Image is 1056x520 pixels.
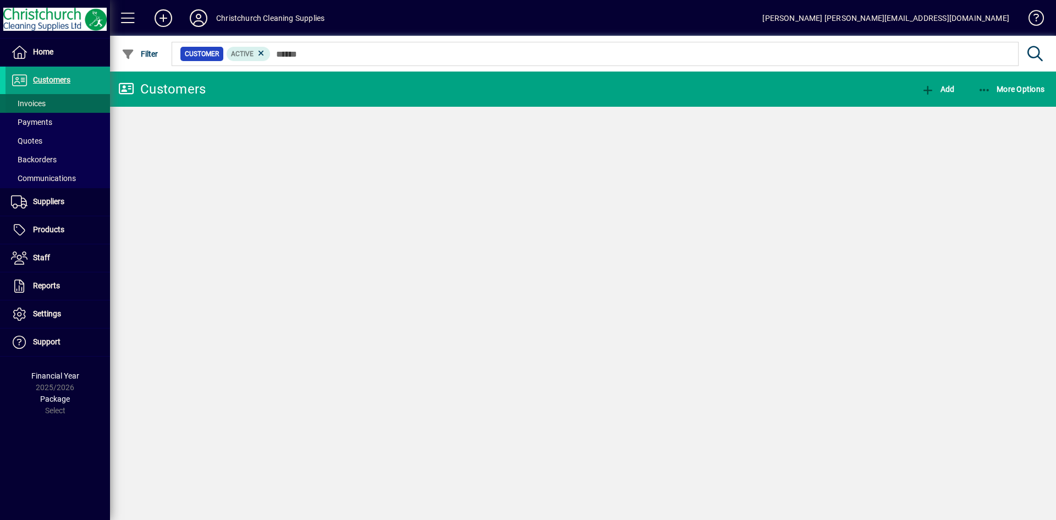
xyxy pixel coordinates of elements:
div: Christchurch Cleaning Supplies [216,9,324,27]
mat-chip: Activation Status: Active [227,47,271,61]
span: Add [921,85,954,94]
span: Payments [11,118,52,127]
a: Settings [5,300,110,328]
span: Filter [122,50,158,58]
div: [PERSON_NAME] [PERSON_NAME][EMAIL_ADDRESS][DOMAIN_NAME] [762,9,1009,27]
span: Support [33,337,61,346]
a: Invoices [5,94,110,113]
span: Invoices [11,99,46,108]
span: More Options [978,85,1045,94]
button: Profile [181,8,216,28]
a: Knowledge Base [1020,2,1042,38]
a: Reports [5,272,110,300]
span: Quotes [11,136,42,145]
span: Communications [11,174,76,183]
span: Active [231,50,254,58]
a: Backorders [5,150,110,169]
a: Products [5,216,110,244]
span: Staff [33,253,50,262]
div: Customers [118,80,206,98]
button: Filter [119,44,161,64]
span: Customers [33,75,70,84]
a: Suppliers [5,188,110,216]
a: Communications [5,169,110,188]
span: Home [33,47,53,56]
span: Products [33,225,64,234]
span: Package [40,395,70,403]
span: Suppliers [33,197,64,206]
button: More Options [975,79,1048,99]
span: Financial Year [31,371,79,380]
a: Payments [5,113,110,132]
span: Backorders [11,155,57,164]
button: Add [146,8,181,28]
span: Settings [33,309,61,318]
a: Staff [5,244,110,272]
span: Reports [33,281,60,290]
a: Quotes [5,132,110,150]
span: Customer [185,48,219,59]
a: Support [5,329,110,356]
button: Add [919,79,957,99]
a: Home [5,39,110,66]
